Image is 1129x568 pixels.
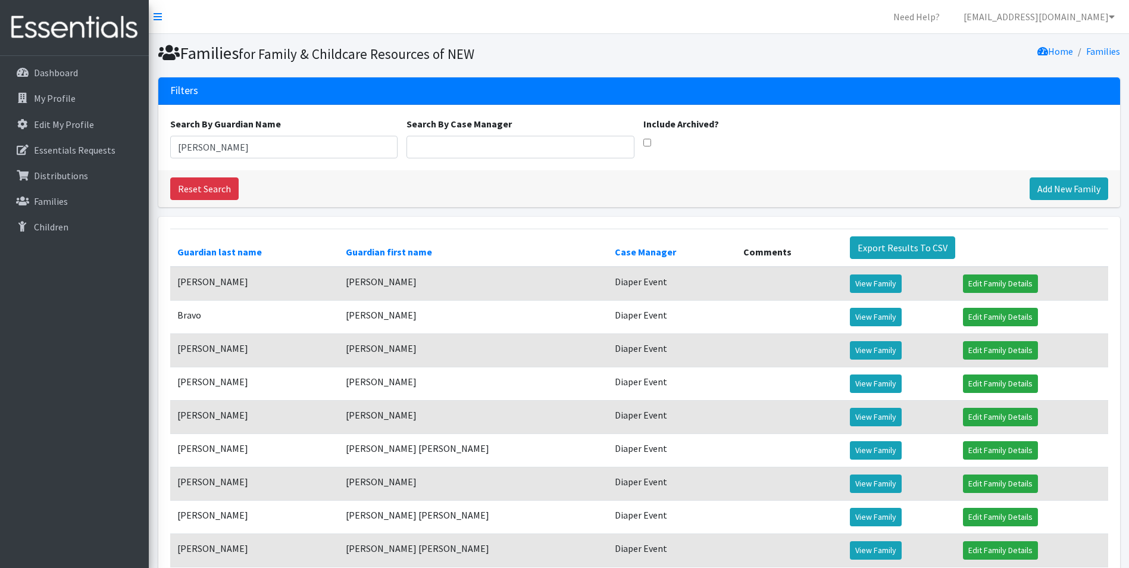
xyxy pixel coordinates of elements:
td: Diaper Event [608,533,737,567]
img: HumanEssentials [5,8,144,48]
p: Edit My Profile [34,118,94,130]
td: [PERSON_NAME] [339,367,608,400]
a: Edit Family Details [963,408,1038,426]
a: View Family [850,508,902,526]
p: My Profile [34,92,76,104]
a: Families [5,189,144,213]
td: [PERSON_NAME] [339,300,608,333]
td: [PERSON_NAME] [PERSON_NAME] [339,500,608,533]
a: Edit Family Details [963,541,1038,560]
a: View Family [850,475,902,493]
td: [PERSON_NAME] [170,433,339,467]
a: Edit Family Details [963,441,1038,460]
label: Search By Guardian Name [170,117,281,131]
td: Diaper Event [608,433,737,467]
a: My Profile [5,86,144,110]
p: Families [34,195,68,207]
td: [PERSON_NAME] [170,467,339,500]
a: Need Help? [884,5,949,29]
p: Distributions [34,170,88,182]
label: Include Archived? [643,117,719,131]
a: View Family [850,341,902,360]
p: Dashboard [34,67,78,79]
td: Diaper Event [608,333,737,367]
a: Edit Family Details [963,374,1038,393]
td: [PERSON_NAME] [170,367,339,400]
td: [PERSON_NAME] [PERSON_NAME] [339,533,608,567]
a: Dashboard [5,61,144,85]
td: Diaper Event [608,300,737,333]
a: Edit Family Details [963,308,1038,326]
p: Essentials Requests [34,144,115,156]
a: View Family [850,308,902,326]
td: [PERSON_NAME] [339,467,608,500]
a: Export Results To CSV [850,236,955,259]
a: Case Manager [615,246,676,258]
a: Reset Search [170,177,239,200]
td: Diaper Event [608,500,737,533]
a: Edit Family Details [963,274,1038,293]
td: [PERSON_NAME] [170,333,339,367]
td: [PERSON_NAME] [339,333,608,367]
p: Children [34,221,68,233]
a: Edit My Profile [5,113,144,136]
small: for Family & Childcare Resources of NEW [239,45,474,63]
th: Comments [736,229,843,267]
a: Guardian first name [346,246,432,258]
td: Bravo [170,300,339,333]
h3: Filters [170,85,198,97]
label: Search By Case Manager [406,117,512,131]
td: Diaper Event [608,400,737,433]
h1: Families [158,43,635,64]
a: View Family [850,408,902,426]
td: [PERSON_NAME] [170,500,339,533]
a: Edit Family Details [963,475,1038,493]
a: View Family [850,274,902,293]
td: Diaper Event [608,367,737,400]
a: Guardian last name [177,246,262,258]
a: Home [1037,45,1073,57]
a: Edit Family Details [963,341,1038,360]
a: Families [1086,45,1120,57]
td: Diaper Event [608,267,737,301]
td: [PERSON_NAME] [170,533,339,567]
a: Distributions [5,164,144,188]
td: [PERSON_NAME] [339,267,608,301]
a: View Family [850,374,902,393]
td: [PERSON_NAME] [PERSON_NAME] [339,433,608,467]
td: [PERSON_NAME] [170,267,339,301]
a: Add New Family [1030,177,1108,200]
a: View Family [850,541,902,560]
a: View Family [850,441,902,460]
a: Essentials Requests [5,138,144,162]
td: Diaper Event [608,467,737,500]
td: [PERSON_NAME] [170,400,339,433]
a: Edit Family Details [963,508,1038,526]
a: Children [5,215,144,239]
td: [PERSON_NAME] [339,400,608,433]
a: [EMAIL_ADDRESS][DOMAIN_NAME] [954,5,1124,29]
